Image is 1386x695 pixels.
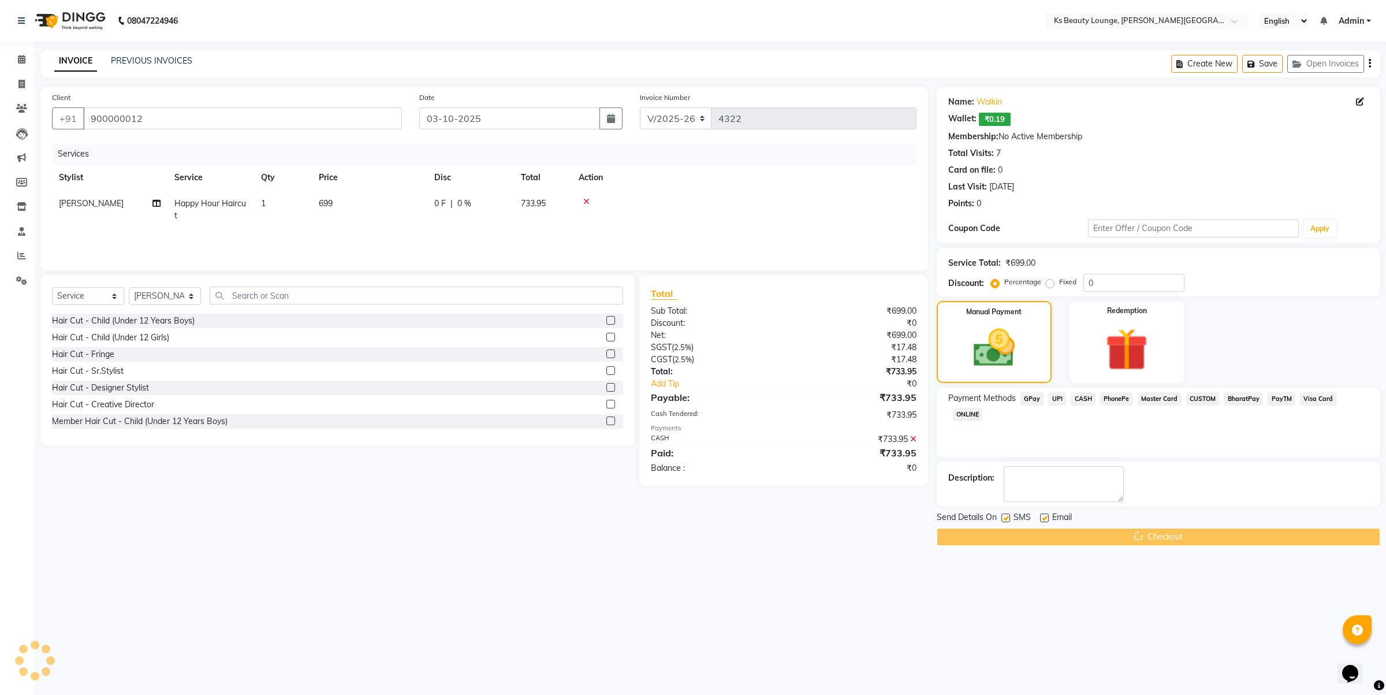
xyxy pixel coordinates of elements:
div: Hair Cut - Creative Director [52,399,154,411]
th: Disc [427,165,514,191]
div: Member Hair Cut - Child (Under 12 Years Boys) [52,415,228,428]
button: Apply [1303,220,1336,237]
span: 2.5% [675,355,692,364]
th: Service [167,165,254,191]
label: Redemption [1107,306,1147,316]
label: Manual Payment [966,307,1022,317]
div: Service Total: [948,257,1001,269]
div: ₹699.00 [1005,257,1035,269]
div: Payments [651,423,916,433]
div: 7 [996,147,1001,159]
span: CASH [1071,392,1096,406]
th: Qty [254,165,312,191]
b: 08047224946 [127,5,178,37]
div: Cash Tendered: [642,409,784,421]
a: Walkin [977,96,1002,108]
div: ₹733.95 [784,391,925,404]
span: ONLINE [953,408,983,421]
span: UPI [1048,392,1066,406]
label: Invoice Number [640,92,690,103]
div: Paid: [642,446,784,460]
div: Description: [948,472,994,484]
span: Total [651,288,677,300]
span: Payment Methods [948,392,1016,404]
div: Name: [948,96,974,108]
img: _gift.svg [1092,323,1161,376]
a: Add Tip [642,378,807,390]
div: Services [53,143,925,165]
label: Date [419,92,435,103]
div: Wallet: [948,113,977,126]
div: Payable: [642,391,784,404]
img: _cash.svg [960,324,1028,372]
div: Total Visits: [948,147,994,159]
div: Net: [642,329,784,341]
div: ₹0 [807,378,925,390]
input: Search or Scan [210,287,623,304]
div: ₹699.00 [784,305,925,317]
div: Coupon Code [948,222,1089,235]
div: ₹17.48 [784,354,925,366]
span: Master Card [1138,392,1182,406]
div: Discount: [948,277,984,289]
span: 733.95 [521,198,546,209]
div: Discount: [642,317,784,329]
div: 0 [998,164,1003,176]
span: PhonePe [1100,392,1133,406]
div: Total: [642,366,784,378]
div: ( ) [642,341,784,354]
button: Create New [1171,55,1238,73]
span: SMS [1014,511,1031,526]
span: 0 % [457,198,471,210]
input: Search by Name/Mobile/Email/Code [83,107,402,129]
span: Visa Card [1300,392,1337,406]
input: Enter Offer / Coupon Code [1088,220,1298,237]
span: CUSTOM [1186,392,1220,406]
span: 699 [319,198,333,209]
th: Total [514,165,572,191]
div: Points: [948,198,974,210]
span: PayTM [1268,392,1295,406]
button: +91 [52,107,84,129]
div: Hair Cut - Sr.Stylist [52,365,124,377]
img: logo [29,5,109,37]
span: Happy Hour Haircut [174,198,246,221]
div: ₹0 [784,317,925,329]
iframe: chat widget [1337,649,1374,683]
a: INVOICE [54,51,97,72]
div: ₹733.95 [784,446,925,460]
div: CASH [642,433,784,445]
div: Card on file: [948,164,996,176]
div: [DATE] [989,181,1014,193]
div: ₹733.95 [784,366,925,378]
a: PREVIOUS INVOICES [111,55,192,66]
span: | [450,198,453,210]
div: Last Visit: [948,181,987,193]
span: Admin [1339,15,1364,27]
span: 1 [261,198,266,209]
span: 0 F [434,198,446,210]
div: ₹733.95 [784,409,925,421]
th: Price [312,165,427,191]
span: 2.5% [674,343,691,352]
span: CGST [651,354,672,365]
span: [PERSON_NAME] [59,198,124,209]
div: ₹17.48 [784,341,925,354]
div: ₹733.95 [784,433,925,445]
button: Save [1242,55,1283,73]
span: SGST [651,342,672,352]
div: Hair Cut - Child (Under 12 Girls) [52,332,169,344]
span: GPay [1020,392,1044,406]
span: Email [1052,511,1072,526]
th: Stylist [52,165,167,191]
label: Fixed [1059,277,1076,287]
div: 0 [977,198,981,210]
div: ₹0 [784,462,925,474]
div: Hair Cut - Designer Stylist [52,382,149,394]
button: Open Invoices [1287,55,1364,73]
div: Hair Cut - Child (Under 12 Years Boys) [52,315,195,327]
div: Sub Total: [642,305,784,317]
span: ₹0.19 [979,113,1011,126]
div: No Active Membership [948,131,1369,143]
span: BharatPay [1224,392,1263,406]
